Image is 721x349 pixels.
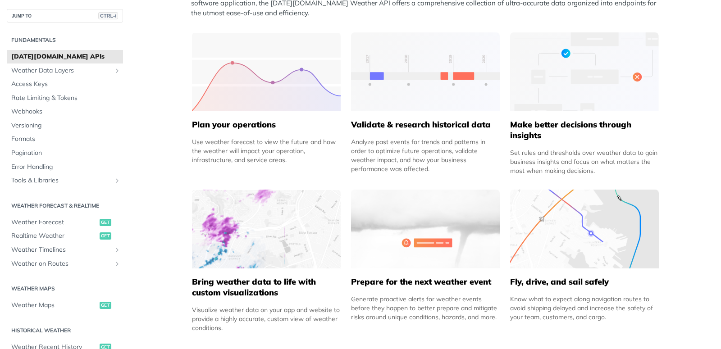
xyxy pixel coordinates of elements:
[351,32,500,111] img: 13d7ca0-group-496-2.svg
[351,276,500,287] h5: Prepare for the next weather event
[114,67,121,74] button: Show subpages for Weather Data Layers
[192,190,341,268] img: 4463876-group-4982x.svg
[114,260,121,267] button: Show subpages for Weather on Routes
[11,163,121,172] span: Error Handling
[11,66,111,75] span: Weather Data Layers
[11,121,121,130] span: Versioning
[11,80,121,89] span: Access Keys
[7,146,123,160] a: Pagination
[7,202,123,210] h2: Weather Forecast & realtime
[510,148,659,175] div: Set rules and thresholds over weather data to gain business insights and focus on what matters th...
[11,135,121,144] span: Formats
[11,149,121,158] span: Pagination
[351,119,500,130] h5: Validate & research historical data
[100,219,111,226] span: get
[510,190,659,268] img: 994b3d6-mask-group-32x.svg
[510,295,659,322] div: Know what to expect along navigation routes to avoid shipping delayed and increase the safety of ...
[7,105,123,118] a: Webhooks
[7,9,123,23] button: JUMP TOCTRL-/
[7,119,123,132] a: Versioning
[192,119,341,130] h5: Plan your operations
[7,174,123,187] a: Tools & LibrariesShow subpages for Tools & Libraries
[351,295,500,322] div: Generate proactive alerts for weather events before they happen to better prepare and mitigate ri...
[100,302,111,309] span: get
[7,132,123,146] a: Formats
[11,94,121,103] span: Rate Limiting & Tokens
[7,91,123,105] a: Rate Limiting & Tokens
[7,64,123,77] a: Weather Data LayersShow subpages for Weather Data Layers
[7,229,123,243] a: Realtime Weatherget
[7,216,123,229] a: Weather Forecastget
[11,245,111,254] span: Weather Timelines
[11,259,111,268] span: Weather on Routes
[7,160,123,174] a: Error Handling
[192,276,341,298] h5: Bring weather data to life with custom visualizations
[192,137,341,164] div: Use weather forecast to view the future and how the weather will impact your operation, infrastru...
[114,246,121,254] button: Show subpages for Weather Timelines
[11,107,121,116] span: Webhooks
[192,305,341,332] div: Visualize weather data on your app and website to provide a highly accurate, custom view of weath...
[11,176,111,185] span: Tools & Libraries
[114,177,121,184] button: Show subpages for Tools & Libraries
[510,32,659,111] img: a22d113-group-496-32x.svg
[7,36,123,44] h2: Fundamentals
[351,190,500,268] img: 2c0a313-group-496-12x.svg
[351,137,500,173] div: Analyze past events for trends and patterns in order to optimize future operations, validate weat...
[7,299,123,312] a: Weather Mapsget
[192,32,341,111] img: 39565e8-group-4962x.svg
[510,119,659,141] h5: Make better decisions through insights
[7,50,123,63] a: [DATE][DOMAIN_NAME] APIs
[7,285,123,293] h2: Weather Maps
[510,276,659,287] h5: Fly, drive, and sail safely
[7,243,123,257] a: Weather TimelinesShow subpages for Weather Timelines
[11,301,97,310] span: Weather Maps
[7,326,123,335] h2: Historical Weather
[7,257,123,271] a: Weather on RoutesShow subpages for Weather on Routes
[7,77,123,91] a: Access Keys
[100,232,111,240] span: get
[11,231,97,240] span: Realtime Weather
[11,218,97,227] span: Weather Forecast
[98,12,118,19] span: CTRL-/
[11,52,121,61] span: [DATE][DOMAIN_NAME] APIs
